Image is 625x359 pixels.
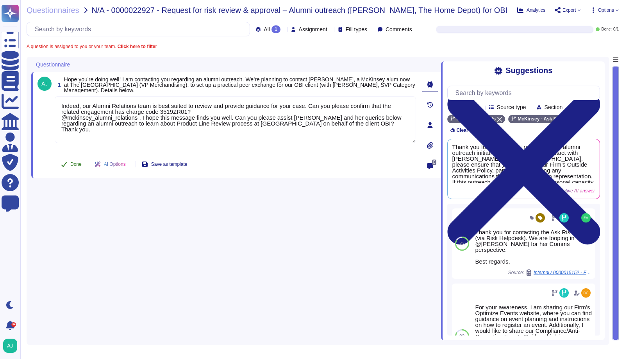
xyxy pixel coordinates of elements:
[459,334,464,339] span: 83
[27,6,79,14] span: Questionnaires
[92,6,508,14] span: N/A - 0000022927 - Request for risk review & approval – Alumni outreach ([PERSON_NAME], The Home ...
[55,96,416,143] textarea: Indeed, our Alumni Relations team is best suited to review and provide guidance for your case. Ca...
[517,7,545,13] button: Analytics
[613,27,619,31] span: 0 / 1
[562,8,576,13] span: Export
[534,270,592,275] span: Internal / 0000015152 - FW: Welcome to the Aerospace Innovation Hub @TUDelft!
[37,77,52,91] img: user
[527,8,545,13] span: Analytics
[116,44,157,49] b: Click here to filter
[70,162,82,167] span: Done
[11,322,16,327] div: 9+
[299,27,327,32] span: Assignment
[581,213,591,223] img: user
[581,288,591,298] img: user
[459,241,464,246] span: 83
[264,27,270,32] span: All
[55,156,88,172] button: Done
[432,160,436,165] span: 0
[27,44,157,49] span: A question is assigned to you or your team.
[31,22,250,36] input: Search by keywords
[36,62,70,67] span: Questionnaire
[64,76,415,93] span: Hope you’re doing well! I am contacting you regarding an alumni outreach. We’re planning to conta...
[271,25,280,33] div: 1
[346,27,367,32] span: Fill types
[386,27,412,32] span: Comments
[136,156,194,172] button: Save as template
[104,162,126,167] span: AI Options
[55,82,61,88] span: 1
[2,337,23,354] button: user
[151,162,187,167] span: Save as template
[598,8,614,13] span: Options
[508,269,592,276] span: Source:
[3,339,17,353] img: user
[601,27,612,31] span: Done:
[452,86,600,100] input: Search by keywords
